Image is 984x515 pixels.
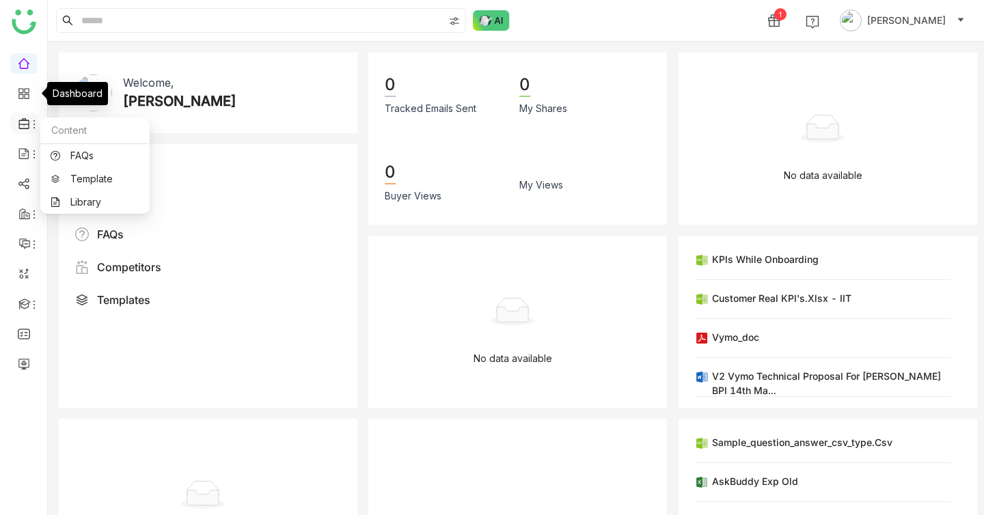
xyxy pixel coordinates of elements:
[97,226,124,242] div: FAQs
[712,474,798,488] div: AskBuddy Exp old
[385,161,396,184] div: 0
[840,10,862,31] img: avatar
[385,101,476,116] div: Tracked Emails Sent
[519,178,563,193] div: My Views
[473,10,510,31] img: ask-buddy-normal.svg
[712,291,851,305] div: Customer Real KPI's.xlsx - IIT
[712,330,759,344] div: vymo_doc
[837,10,968,31] button: [PERSON_NAME]
[97,259,161,275] div: Competitors
[784,168,862,183] p: No data available
[867,13,946,28] span: [PERSON_NAME]
[97,292,150,308] div: Templates
[40,117,150,144] div: Content
[806,15,819,29] img: help.svg
[474,351,552,366] p: No data available
[774,8,787,20] div: 1
[712,252,819,266] div: KPIs while Onboarding
[449,16,460,27] img: search-type.svg
[385,74,396,97] div: 0
[519,74,530,97] div: 0
[51,174,139,184] a: Template
[123,74,174,91] div: Welcome,
[51,151,139,161] a: FAQs
[12,10,36,34] img: logo
[519,101,567,116] div: My Shares
[75,74,112,111] img: 68e4b81ce88e3710d8a326ab
[712,369,951,398] div: V2 Vymo Technical Proposal for [PERSON_NAME] BPI 14th Ma...
[385,189,441,204] div: Buyer Views
[712,435,892,449] div: Sample_question_answer_csv_type.csv
[51,197,139,207] a: Library
[123,91,236,111] div: [PERSON_NAME]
